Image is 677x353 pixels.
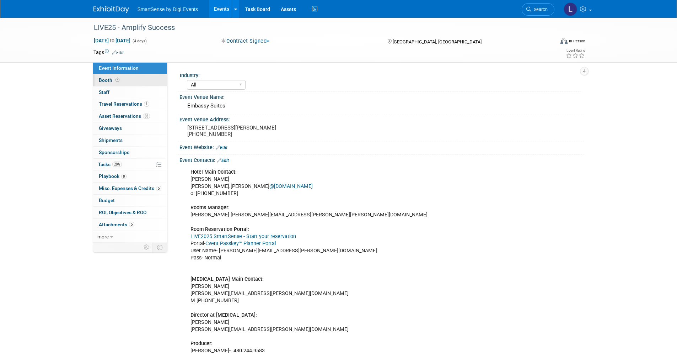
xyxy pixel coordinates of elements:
[190,205,230,211] b: Rooms Manager:
[99,197,115,203] span: Budget
[99,222,134,227] span: Attachments
[93,195,167,206] a: Budget
[156,186,161,191] span: 5
[522,3,554,16] a: Search
[185,100,579,111] div: Embassy Suites
[531,7,548,12] span: Search
[99,210,146,215] span: ROI, Objectives & ROO
[93,37,131,44] span: [DATE] [DATE]
[564,2,577,16] img: Leland Jenkins
[91,21,544,34] div: LIVE25 - Amplify Success
[93,110,167,122] a: Asset Reservations83
[97,234,109,239] span: more
[180,70,581,79] div: Industry:
[93,183,167,194] a: Misc. Expenses & Credits5
[93,170,167,182] a: Playbook8
[98,162,122,167] span: Tasks
[99,65,139,71] span: Event Information
[190,233,296,239] a: LIVE2025 SmartSense - Start your reservation
[99,149,129,155] span: Sponsorships
[187,125,340,137] pre: [STREET_ADDRESS][PERSON_NAME] [PHONE_NUMBER]
[140,243,153,252] td: Personalize Event Tab Strip
[99,185,161,191] span: Misc. Expenses & Credits
[99,77,121,83] span: Booth
[93,62,167,74] a: Event Information
[569,38,585,44] div: In-Person
[99,101,149,107] span: Travel Reservations
[93,6,129,13] img: ExhibitDay
[132,39,147,43] span: (4 days)
[179,114,584,123] div: Event Venue Address:
[190,341,213,347] b: Producer:
[93,219,167,231] a: Attachments5
[219,37,272,45] button: Contract Signed
[112,162,122,167] span: 28%
[190,276,264,282] b: [MEDICAL_DATA] Main Contact:
[99,89,109,95] span: Staff
[99,173,127,179] span: Playbook
[190,169,237,175] b: Hotel Main Contact:
[121,174,127,179] span: 8
[129,222,134,227] span: 5
[143,114,150,119] span: 83
[190,226,249,232] b: Room Reservation Portal:
[93,231,167,243] a: more
[93,159,167,170] a: Tasks28%
[269,183,313,189] a: @[DOMAIN_NAME]
[179,92,584,101] div: Event Venue Name:
[566,49,585,52] div: Event Rating
[99,137,123,143] span: Shipments
[179,142,584,151] div: Event Website:
[512,37,586,48] div: Event Format
[93,135,167,146] a: Shipments
[99,113,150,119] span: Asset Reservations
[560,38,568,44] img: Format-Inperson.png
[138,6,198,12] span: SmartSense by Digi Events
[112,50,124,55] a: Edit
[216,145,227,150] a: Edit
[144,101,149,107] span: 1
[93,86,167,98] a: Staff
[152,243,167,252] td: Toggle Event Tabs
[93,49,124,56] td: Tags
[99,125,122,131] span: Giveaways
[93,122,167,134] a: Giveaways
[93,74,167,86] a: Booth
[393,39,482,44] span: [GEOGRAPHIC_DATA], [GEOGRAPHIC_DATA]
[217,158,229,163] a: Edit
[190,312,257,318] b: Director at [MEDICAL_DATA]:
[93,207,167,218] a: ROI, Objectives & ROO
[93,147,167,158] a: Sponsorships
[93,98,167,110] a: Travel Reservations1
[109,38,115,43] span: to
[205,241,276,247] a: Cvent Passkey™ Planner Portal
[114,77,121,83] span: Booth not reserved yet
[179,155,584,164] div: Event Contacts:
